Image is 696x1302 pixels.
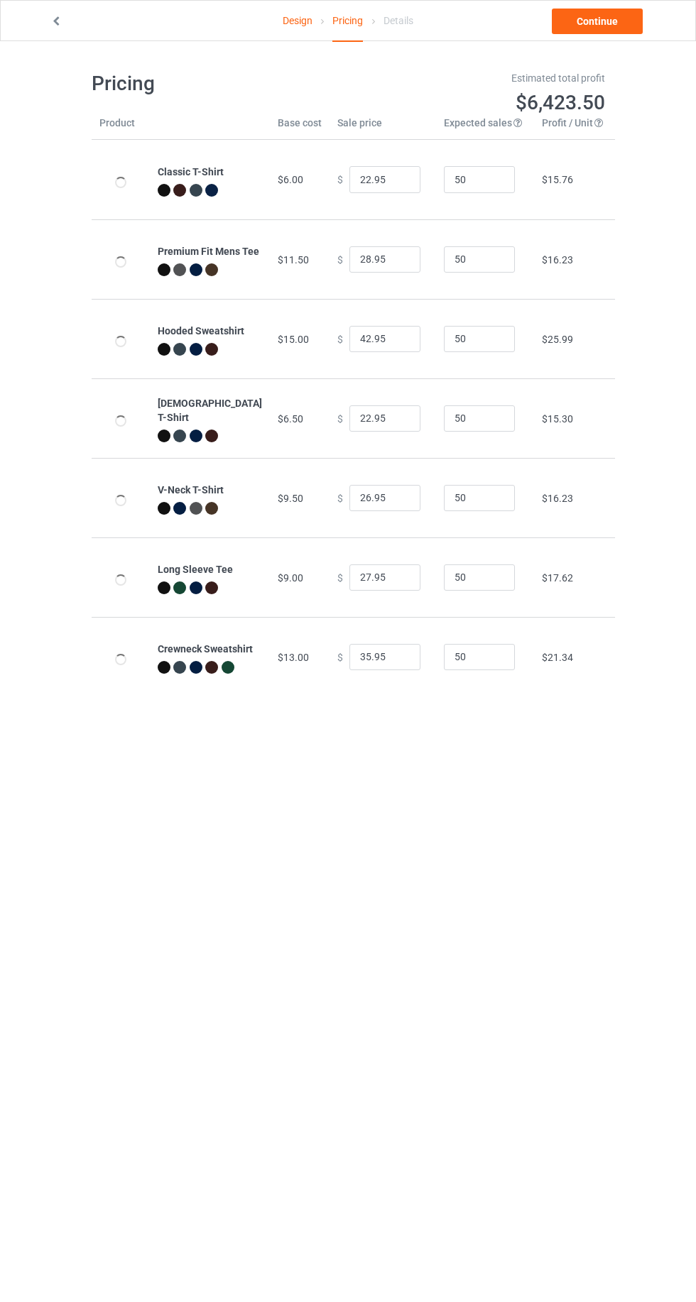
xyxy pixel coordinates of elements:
[158,166,224,177] b: Classic T-Shirt
[436,116,534,140] th: Expected sales
[158,484,224,496] b: V-Neck T-Shirt
[552,9,643,34] a: Continue
[278,334,309,345] span: $15.00
[270,116,330,140] th: Base cost
[278,652,309,663] span: $13.00
[542,174,573,185] span: $15.76
[278,413,303,425] span: $6.50
[542,493,573,504] span: $16.23
[92,116,150,140] th: Product
[278,254,309,266] span: $11.50
[278,493,303,504] span: $9.50
[330,116,436,140] th: Sale price
[358,71,605,85] div: Estimated total profit
[158,643,253,655] b: Crewneck Sweatshirt
[283,1,312,40] a: Design
[278,174,303,185] span: $6.00
[337,492,343,503] span: $
[542,334,573,345] span: $25.99
[332,1,363,42] div: Pricing
[337,174,343,185] span: $
[337,253,343,265] span: $
[158,564,233,575] b: Long Sleeve Tee
[337,651,343,662] span: $
[278,572,303,584] span: $9.00
[158,246,259,257] b: Premium Fit Mens Tee
[337,333,343,344] span: $
[542,652,573,663] span: $21.34
[158,325,244,337] b: Hooded Sweatshirt
[158,398,262,423] b: [DEMOGRAPHIC_DATA] T-Shirt
[542,572,573,584] span: $17.62
[516,91,605,114] span: $6,423.50
[534,116,615,140] th: Profit / Unit
[337,412,343,424] span: $
[384,1,413,40] div: Details
[542,254,573,266] span: $16.23
[337,571,343,583] span: $
[92,71,339,97] h1: Pricing
[542,413,573,425] span: $15.30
